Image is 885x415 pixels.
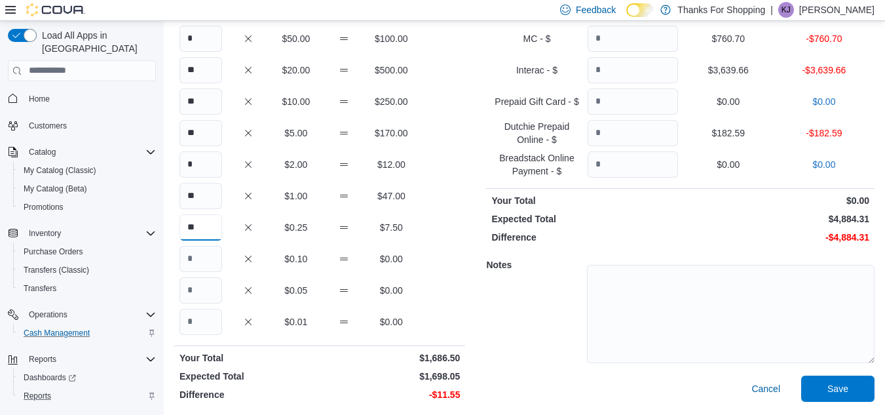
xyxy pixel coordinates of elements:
[491,231,677,244] p: Difference
[18,281,156,296] span: Transfers
[626,17,627,18] span: Dark Mode
[370,95,413,108] p: $250.00
[18,370,156,385] span: Dashboards
[491,95,582,108] p: Prepaid Gift Card - $
[18,199,156,215] span: Promotions
[491,64,582,77] p: Interac - $
[26,3,85,16] img: Cova
[29,309,67,320] span: Operations
[3,89,161,108] button: Home
[683,158,774,171] p: $0.00
[491,194,677,207] p: Your Total
[751,382,780,395] span: Cancel
[13,324,161,342] button: Cash Management
[588,120,678,146] input: Quantity
[18,281,62,296] a: Transfers
[683,212,869,226] p: $4,884.31
[13,243,161,261] button: Purchase Orders
[179,246,222,272] input: Quantity
[179,183,222,209] input: Quantity
[491,212,677,226] p: Expected Total
[24,265,89,275] span: Transfers (Classic)
[18,181,156,197] span: My Catalog (Beta)
[37,29,156,55] span: Load All Apps in [GEOGRAPHIC_DATA]
[24,351,62,367] button: Reports
[799,2,875,18] p: [PERSON_NAME]
[683,95,774,108] p: $0.00
[683,32,774,45] p: $760.70
[3,224,161,243] button: Inventory
[370,221,413,234] p: $7.50
[29,121,67,131] span: Customers
[18,325,95,341] a: Cash Management
[24,328,90,338] span: Cash Management
[370,127,413,140] p: $170.00
[24,351,156,367] span: Reports
[24,144,61,160] button: Catalog
[746,376,785,402] button: Cancel
[827,382,848,395] span: Save
[18,244,88,260] a: Purchase Orders
[588,151,678,178] input: Quantity
[24,118,72,134] a: Customers
[677,2,765,18] p: Thanks For Shopping
[179,214,222,241] input: Quantity
[370,252,413,266] p: $0.00
[3,116,161,135] button: Customers
[274,32,317,45] p: $50.00
[24,165,96,176] span: My Catalog (Classic)
[626,3,654,17] input: Dark Mode
[24,90,156,107] span: Home
[370,315,413,328] p: $0.00
[179,120,222,146] input: Quantity
[274,284,317,297] p: $0.05
[179,370,317,383] p: Expected Total
[274,64,317,77] p: $20.00
[18,370,81,385] a: Dashboards
[179,309,222,335] input: Quantity
[274,158,317,171] p: $2.00
[588,57,678,83] input: Quantity
[24,226,66,241] button: Inventory
[779,32,869,45] p: -$760.70
[779,95,869,108] p: $0.00
[13,387,161,405] button: Reports
[779,64,869,77] p: -$3,639.66
[274,221,317,234] p: $0.25
[779,127,869,140] p: -$182.59
[274,127,317,140] p: $5.00
[491,151,582,178] p: Breadstack Online Payment - $
[24,391,51,401] span: Reports
[779,158,869,171] p: $0.00
[24,91,55,107] a: Home
[13,198,161,216] button: Promotions
[274,315,317,328] p: $0.01
[683,194,869,207] p: $0.00
[588,89,678,115] input: Quantity
[3,143,161,161] button: Catalog
[370,189,413,203] p: $47.00
[24,202,64,212] span: Promotions
[13,368,161,387] a: Dashboards
[24,117,156,134] span: Customers
[24,144,156,160] span: Catalog
[24,372,76,383] span: Dashboards
[18,388,56,404] a: Reports
[18,181,92,197] a: My Catalog (Beta)
[322,370,460,383] p: $1,698.05
[322,388,460,401] p: -$11.55
[18,163,102,178] a: My Catalog (Classic)
[683,127,774,140] p: $182.59
[370,284,413,297] p: $0.00
[274,189,317,203] p: $1.00
[274,95,317,108] p: $10.00
[24,247,83,257] span: Purchase Orders
[3,306,161,324] button: Operations
[13,261,161,279] button: Transfers (Classic)
[683,64,774,77] p: $3,639.66
[370,32,413,45] p: $100.00
[29,94,50,104] span: Home
[179,89,222,115] input: Quantity
[486,252,584,278] h5: Notes
[370,64,413,77] p: $500.00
